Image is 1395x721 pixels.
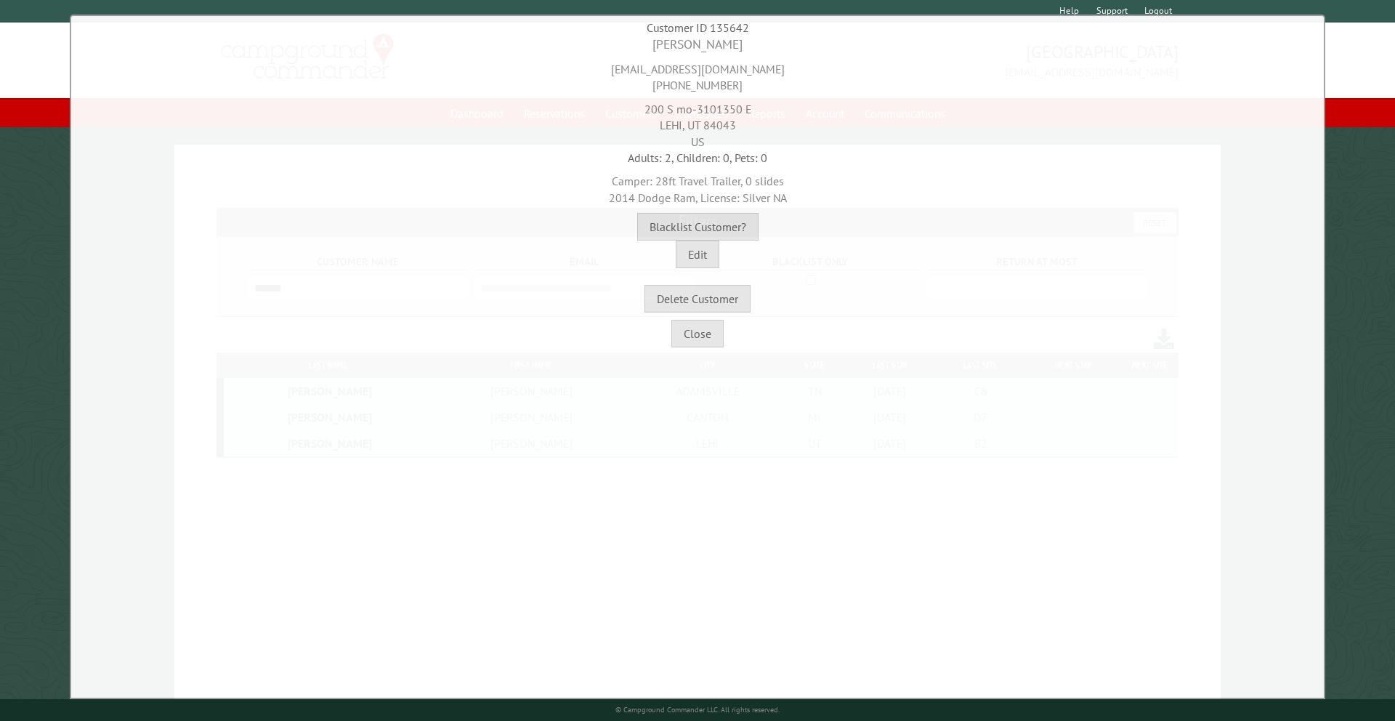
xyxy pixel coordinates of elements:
div: [EMAIL_ADDRESS][DOMAIN_NAME] [PHONE_NUMBER] [75,54,1320,94]
button: Close [671,320,724,347]
div: Camper: 28ft Travel Trailer, 0 slides [75,166,1320,206]
div: Adults: 2, Children: 0, Pets: 0 [75,150,1320,166]
div: Customer ID 135642 [75,20,1320,36]
small: © Campground Commander LLC. All rights reserved. [615,705,780,714]
div: [PERSON_NAME] [75,36,1320,54]
span: 2014 Dodge Ram, License: Silver NA [609,190,787,205]
button: Blacklist Customer? [637,213,759,241]
button: Edit [676,241,719,268]
div: 200 S mo-3101350 E LEHI, UT 84043 US [75,94,1320,150]
button: Delete Customer [644,285,751,313]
